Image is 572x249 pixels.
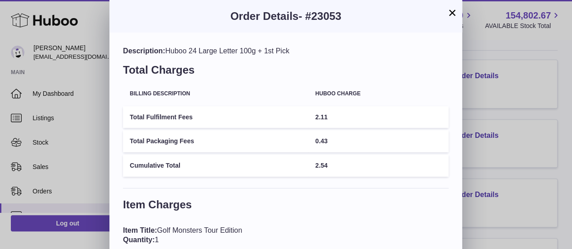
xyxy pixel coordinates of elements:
th: Huboo charge [308,84,449,103]
td: Total Packaging Fees [123,130,308,152]
td: Total Fulfilment Fees [123,106,308,128]
h3: Item Charges [123,197,449,216]
button: × [447,7,458,18]
th: Billing Description [123,84,308,103]
span: 2.54 [315,162,327,169]
div: Golf Monsters Tour Edition 1 [123,226,449,245]
span: Description: [123,47,165,55]
h3: Order Details [123,9,449,23]
span: Quantity: [123,236,155,244]
span: Item Title: [123,226,157,234]
td: Cumulative Total [123,155,308,177]
h3: Total Charges [123,63,449,82]
span: 2.11 [315,113,327,121]
span: 0.43 [315,137,327,145]
span: - #23053 [298,10,341,22]
div: Huboo 24 Large Letter 100g + 1st Pick [123,46,449,56]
